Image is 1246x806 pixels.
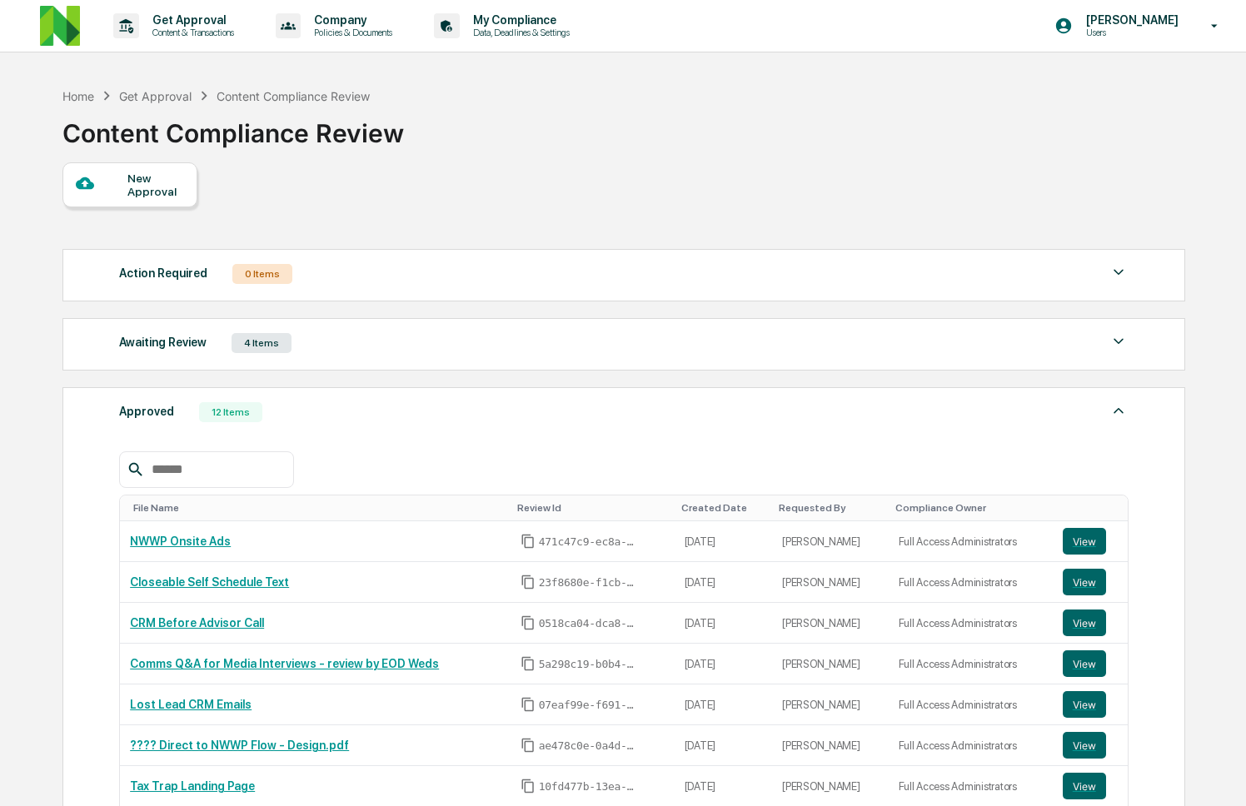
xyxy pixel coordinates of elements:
button: View [1063,732,1106,759]
a: View [1063,528,1118,555]
div: Toggle SortBy [895,502,1046,514]
td: [DATE] [675,562,772,603]
div: Toggle SortBy [517,502,668,514]
a: Comms Q&A for Media Interviews - review by EOD Weds [130,657,439,670]
p: Content & Transactions [139,27,242,38]
td: Full Access Administrators [889,521,1053,562]
span: 10fd477b-13ea-4d04-aa09-a1c76cc4f82c [539,780,639,794]
span: Copy Id [521,697,536,712]
span: 0518ca04-dca8-4ae0-a767-ef58864fa02b [539,617,639,630]
div: New Approval [127,172,183,198]
a: View [1063,569,1118,595]
a: CRM Before Advisor Call [130,616,264,629]
p: Data, Deadlines & Settings [460,27,578,38]
div: Toggle SortBy [133,502,504,514]
button: View [1063,528,1106,555]
p: [PERSON_NAME] [1073,13,1187,27]
td: [DATE] [675,725,772,766]
div: Toggle SortBy [779,502,882,514]
div: Awaiting Review [119,331,207,353]
div: 12 Items [199,402,262,422]
td: [PERSON_NAME] [772,684,889,725]
a: Closeable Self Schedule Text [130,575,289,589]
div: Content Compliance Review [62,105,404,148]
td: Full Access Administrators [889,684,1053,725]
button: View [1063,569,1106,595]
span: Copy Id [521,534,536,549]
td: [PERSON_NAME] [772,603,889,644]
span: 07eaf99e-f691-4635-bec0-b07538373424 [539,699,639,712]
span: Copy Id [521,738,536,753]
div: Get Approval [119,89,192,103]
a: Lost Lead CRM Emails [130,698,252,711]
div: Toggle SortBy [681,502,765,514]
td: [PERSON_NAME] [772,521,889,562]
p: Users [1073,27,1187,38]
a: View [1063,773,1118,799]
img: caret [1109,401,1129,420]
a: ???? Direct to NWWP Flow - Design.pdf [130,739,349,752]
td: [DATE] [675,521,772,562]
span: 5a298c19-b0b4-4f14-a898-0c075d43b09e [539,658,639,671]
a: NWWP Onsite Ads [130,535,231,548]
td: Full Access Administrators [889,603,1053,644]
td: [DATE] [675,603,772,644]
p: Policies & Documents [301,27,401,38]
p: My Compliance [460,13,578,27]
a: View [1063,732,1118,759]
img: caret [1109,262,1129,282]
td: Full Access Administrators [889,562,1053,603]
img: caret [1109,331,1129,351]
a: Tax Trap Landing Page [130,779,255,793]
td: [PERSON_NAME] [772,725,889,766]
button: View [1063,691,1106,718]
div: Home [62,89,94,103]
td: [DATE] [675,684,772,725]
a: View [1063,609,1118,636]
div: 4 Items [232,333,292,353]
button: View [1063,650,1106,677]
span: Copy Id [521,656,536,671]
div: 0 Items [232,264,292,284]
td: Full Access Administrators [889,644,1053,684]
button: View [1063,609,1106,636]
p: Get Approval [139,13,242,27]
td: Full Access Administrators [889,725,1053,766]
div: Approved [119,401,174,422]
img: logo [40,6,80,46]
a: View [1063,650,1118,677]
td: [PERSON_NAME] [772,644,889,684]
span: Copy Id [521,779,536,794]
span: Copy Id [521,575,536,590]
td: [PERSON_NAME] [772,562,889,603]
span: 23f8680e-f1cb-4323-9e93-6f16597ece8b [539,576,639,590]
div: Content Compliance Review [217,89,370,103]
iframe: Open customer support [1193,751,1238,796]
span: 471c47c9-ec8a-47f7-8d07-e4c1a0ceb988 [539,535,639,549]
p: Company [301,13,401,27]
span: ae478c0e-0a4d-4479-b16b-62d7dbbc97dc [539,739,639,753]
td: [DATE] [675,644,772,684]
div: Action Required [119,262,207,284]
div: Toggle SortBy [1066,502,1121,514]
a: View [1063,691,1118,718]
span: Copy Id [521,615,536,630]
button: View [1063,773,1106,799]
